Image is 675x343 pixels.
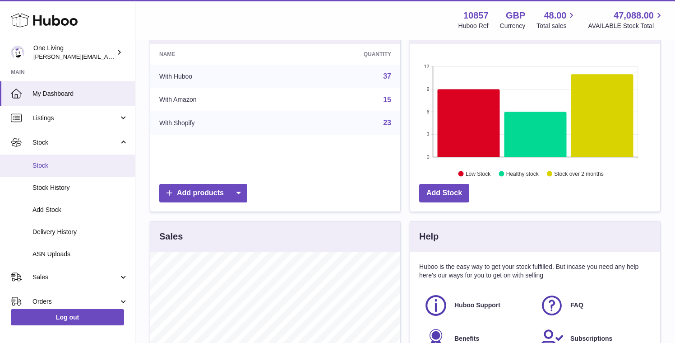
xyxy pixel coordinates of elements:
[454,301,500,310] span: Huboo Support
[11,309,124,325] a: Log out
[588,22,664,30] span: AVAILABLE Stock Total
[150,111,287,135] td: With Shopify
[426,154,429,160] text: 0
[554,170,603,177] text: Stock over 2 months
[424,293,531,318] a: Huboo Support
[540,293,647,318] a: FAQ
[383,119,391,127] a: 23
[426,86,429,92] text: 9
[32,89,128,98] span: My Dashboard
[32,297,119,306] span: Orders
[500,22,526,30] div: Currency
[570,334,612,343] span: Subscriptions
[588,9,664,30] a: 47,088.00 AVAILABLE Stock Total
[32,138,119,147] span: Stock
[32,273,119,282] span: Sales
[287,44,400,65] th: Quantity
[150,65,287,88] td: With Huboo
[33,44,115,61] div: One Living
[454,334,479,343] span: Benefits
[11,46,24,59] img: Jessica@oneliving.com
[159,184,247,202] a: Add products
[32,250,128,258] span: ASN Uploads
[463,9,489,22] strong: 10857
[383,96,391,103] a: 15
[32,206,128,214] span: Add Stock
[32,161,128,170] span: Stock
[159,230,183,243] h3: Sales
[419,263,651,280] p: Huboo is the easy way to get your stock fulfilled. But incase you need any help here's our ways f...
[32,114,119,122] span: Listings
[426,132,429,137] text: 3
[466,170,491,177] text: Low Stock
[506,9,525,22] strong: GBP
[383,72,391,80] a: 37
[419,184,469,202] a: Add Stock
[536,22,577,30] span: Total sales
[536,9,577,30] a: 48.00 Total sales
[544,9,566,22] span: 48.00
[32,183,128,192] span: Stock History
[614,9,654,22] span: 47,088.00
[506,170,539,177] text: Healthy stock
[150,44,287,65] th: Name
[570,301,583,310] span: FAQ
[426,109,429,114] text: 6
[33,53,181,60] span: [PERSON_NAME][EMAIL_ADDRESS][DOMAIN_NAME]
[32,228,128,236] span: Delivery History
[419,230,439,243] h3: Help
[150,88,287,112] td: With Amazon
[424,64,429,69] text: 12
[458,22,489,30] div: Huboo Ref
